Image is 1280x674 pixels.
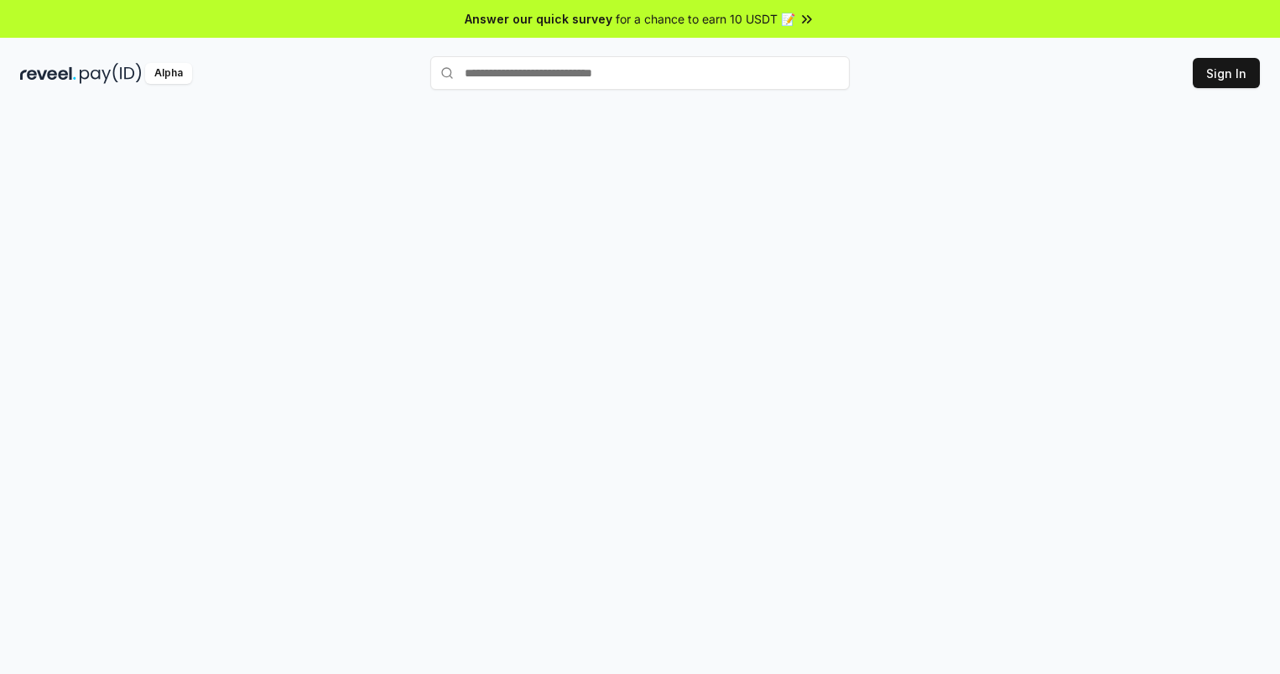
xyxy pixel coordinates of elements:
span: for a chance to earn 10 USDT 📝 [616,10,795,28]
div: Alpha [145,63,192,84]
button: Sign In [1193,58,1260,88]
img: pay_id [80,63,142,84]
span: Answer our quick survey [465,10,612,28]
img: reveel_dark [20,63,76,84]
